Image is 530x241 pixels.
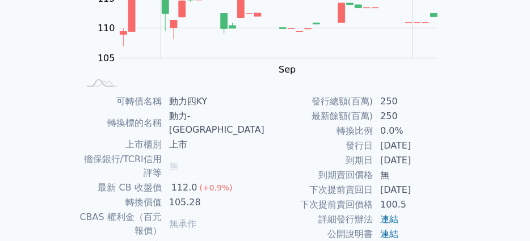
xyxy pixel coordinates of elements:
[79,94,162,109] td: 可轉債名稱
[79,137,162,152] td: 上市櫃別
[380,214,398,225] a: 連結
[279,64,296,75] tspan: Sep
[373,197,451,212] td: 100.5
[265,94,373,109] td: 發行總額(百萬)
[265,168,373,183] td: 到期賣回價格
[162,195,265,210] td: 105.28
[373,109,451,124] td: 250
[162,137,265,152] td: 上市
[169,218,196,229] span: 無承作
[79,180,162,195] td: 最新 CB 收盤價
[162,109,265,137] td: 動力-[GEOGRAPHIC_DATA]
[373,124,451,138] td: 0.0%
[373,168,451,183] td: 無
[169,181,200,195] div: 112.0
[265,197,373,212] td: 下次提前賣回價格
[79,152,162,180] td: 擔保銀行/TCRI信用評等
[79,195,162,210] td: 轉換價值
[98,23,115,33] tspan: 110
[169,160,178,171] span: 無
[373,153,451,168] td: [DATE]
[265,183,373,197] td: 下次提前賣回日
[373,183,451,197] td: [DATE]
[265,124,373,138] td: 轉換比例
[79,210,162,238] td: CBAS 權利金（百元報價）
[265,109,373,124] td: 最新餘額(百萬)
[373,138,451,153] td: [DATE]
[162,94,265,109] td: 動力四KY
[265,212,373,227] td: 詳細發行辦法
[373,94,451,109] td: 250
[200,183,233,192] span: (+0.9%)
[79,109,162,137] td: 轉換標的名稱
[98,53,115,64] tspan: 105
[380,229,398,239] a: 連結
[265,138,373,153] td: 發行日
[265,153,373,168] td: 到期日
